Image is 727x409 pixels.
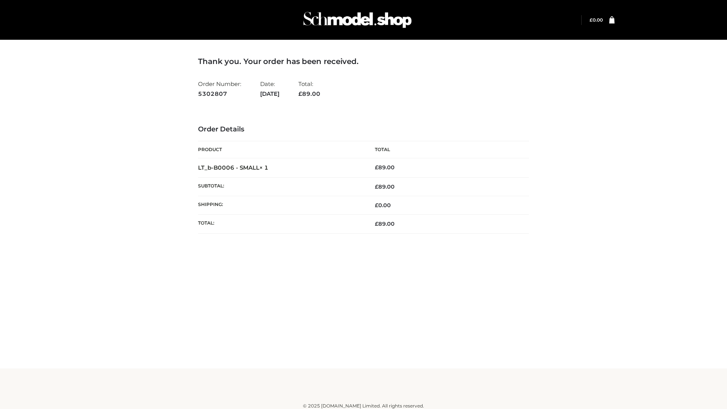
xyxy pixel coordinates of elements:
th: Shipping: [198,196,363,215]
strong: 5302807 [198,89,241,99]
h3: Order Details [198,125,529,134]
bdi: 0.00 [590,17,603,23]
a: £0.00 [590,17,603,23]
span: £ [375,164,378,171]
th: Product [198,141,363,158]
span: £ [375,220,378,227]
strong: [DATE] [260,89,279,99]
li: Order Number: [198,77,241,100]
h3: Thank you. Your order has been received. [198,57,529,66]
th: Total: [198,215,363,233]
strong: LT_b-B0006 - SMALL [198,164,268,171]
th: Subtotal: [198,177,363,196]
span: 89.00 [375,220,395,227]
li: Date: [260,77,279,100]
li: Total: [298,77,320,100]
span: £ [375,202,378,209]
img: Schmodel Admin 964 [301,5,414,35]
bdi: 0.00 [375,202,391,209]
span: 89.00 [298,90,320,97]
span: 89.00 [375,183,395,190]
strong: × 1 [259,164,268,171]
th: Total [363,141,529,158]
span: £ [375,183,378,190]
span: £ [590,17,593,23]
bdi: 89.00 [375,164,395,171]
span: £ [298,90,302,97]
